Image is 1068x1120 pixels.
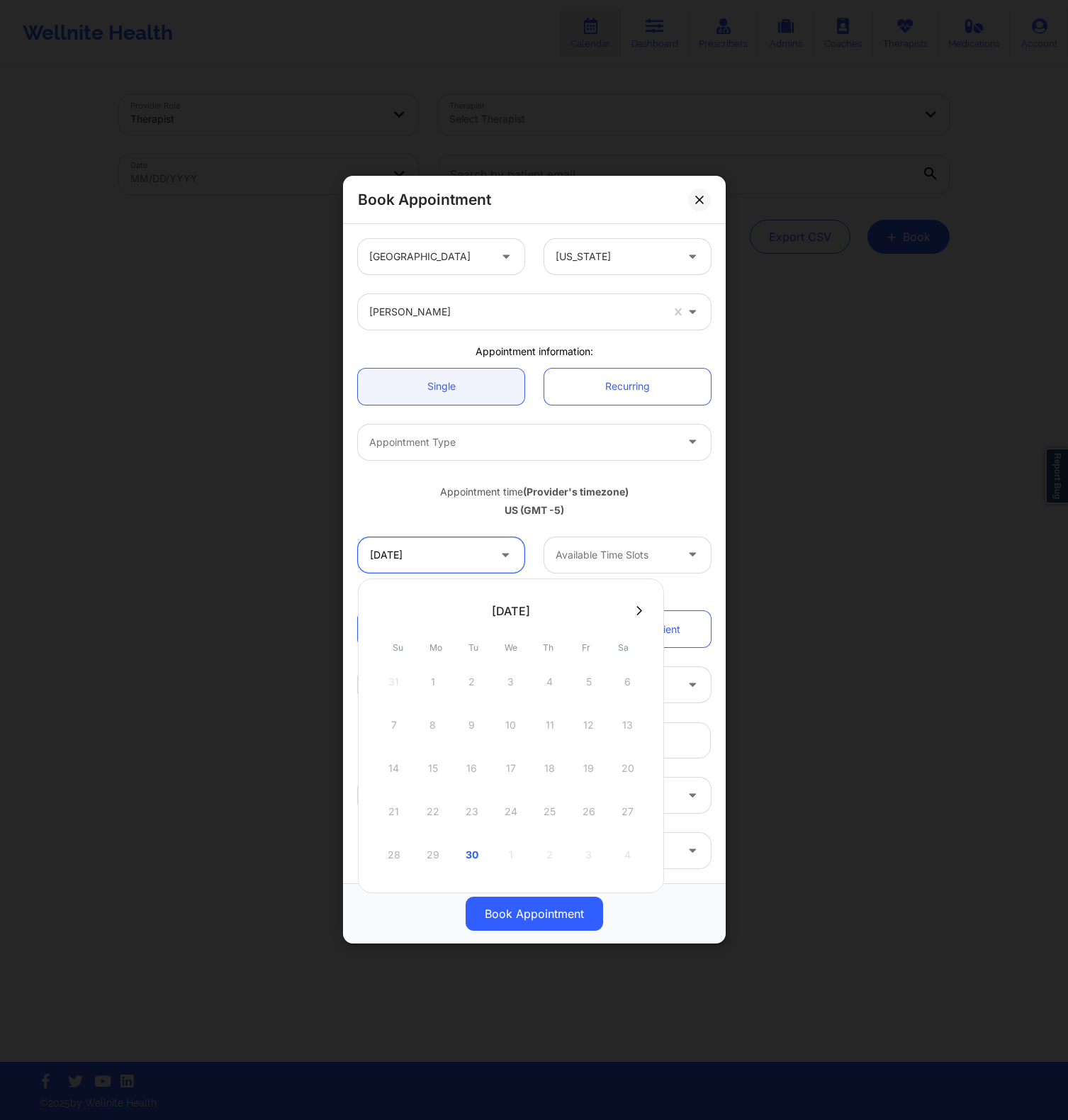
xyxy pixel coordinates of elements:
div: [GEOGRAPHIC_DATA] [369,239,489,274]
button: Book Appointment [466,897,603,931]
div: [US_STATE] [556,239,675,274]
div: [PERSON_NAME] [369,294,661,330]
abbr: Thursday [543,642,553,653]
input: MM/DD/YYYY [358,537,524,573]
abbr: Tuesday [468,642,478,653]
div: Appointment information: [348,345,721,359]
abbr: Friday [582,642,590,653]
abbr: Sunday [393,642,403,653]
div: america/los_angeles [556,834,675,869]
div: Tue Sep 30 2025 [454,835,490,875]
abbr: Wednesday [505,642,517,653]
div: [DATE] [492,604,530,618]
h2: Book Appointment [358,190,491,209]
div: Appointment time [358,485,711,499]
a: Single [358,369,524,405]
input: Patient's Email [358,723,711,759]
abbr: Saturday [618,642,629,653]
abbr: Monday [429,642,442,653]
a: Recurring [544,369,711,405]
div: US (GMT -5) [358,504,711,518]
div: Patient information: [348,588,721,602]
b: (Provider's timezone) [523,486,629,498]
a: Not Registered Patient [544,612,711,648]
